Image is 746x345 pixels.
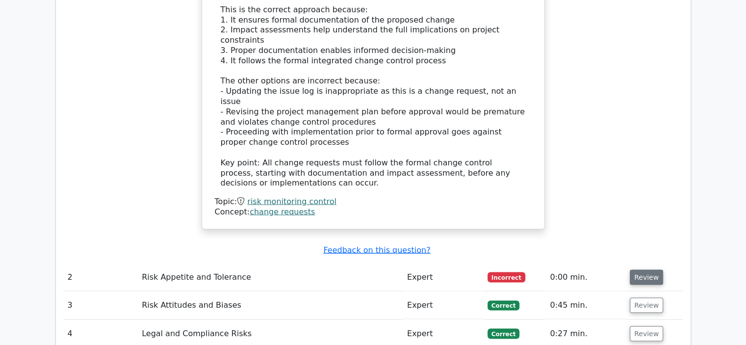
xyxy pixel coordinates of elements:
[215,196,532,207] div: Topic:
[138,291,403,319] td: Risk Attitudes and Biases
[630,269,663,285] button: Review
[64,263,138,291] td: 2
[546,291,626,319] td: 0:45 min.
[250,207,315,216] a: change requests
[64,291,138,319] td: 3
[247,196,336,206] a: risk monitoring control
[215,207,532,217] div: Concept:
[488,328,519,338] span: Correct
[403,263,484,291] td: Expert
[138,263,403,291] td: Risk Appetite and Tolerance
[630,297,663,313] button: Review
[488,300,519,310] span: Correct
[630,326,663,341] button: Review
[546,263,626,291] td: 0:00 min.
[488,272,525,282] span: Incorrect
[323,245,430,254] a: Feedback on this question?
[403,291,484,319] td: Expert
